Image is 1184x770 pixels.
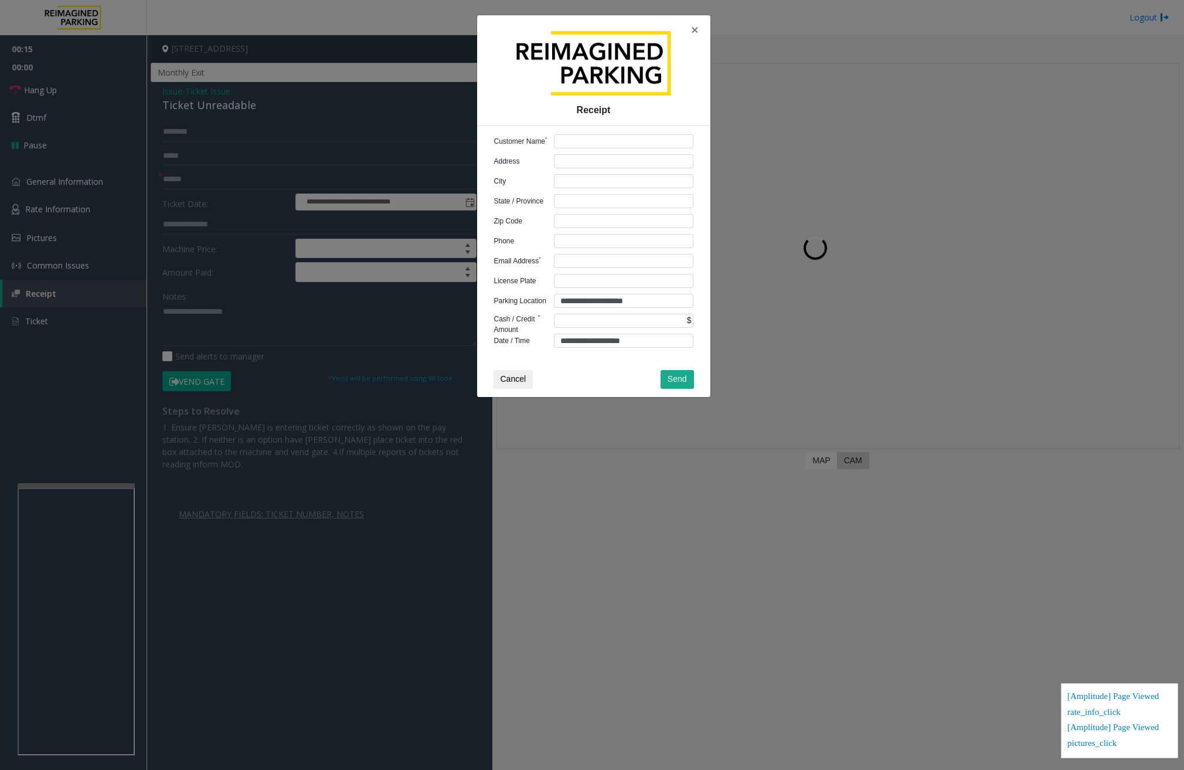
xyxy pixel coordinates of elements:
label: State / Province [494,194,548,208]
label: Phone [494,234,548,248]
div: pictures_click [1067,737,1172,752]
img: logo-umojo [506,23,682,104]
span: $ [687,314,692,327]
label: License Plate [494,274,548,288]
div: rate_info_click [1067,705,1172,721]
label: Email Address [494,254,548,268]
button: Cancel [494,370,533,389]
label: Zip Code [494,214,548,228]
div: [Amplitude] Page Viewed [1067,721,1172,737]
label: City [494,174,548,188]
button: Close [683,15,706,44]
div: [Amplitude] Page Viewed [1067,690,1172,705]
label: Date / Time [494,334,548,348]
label: Parking Location [494,294,548,308]
label: Customer Name [494,134,548,148]
span: × [691,23,698,36]
button: Send [661,370,694,389]
label: Cash / Credit Amount [494,314,548,335]
label: Address [494,154,548,168]
span: Receipt [577,103,611,117]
